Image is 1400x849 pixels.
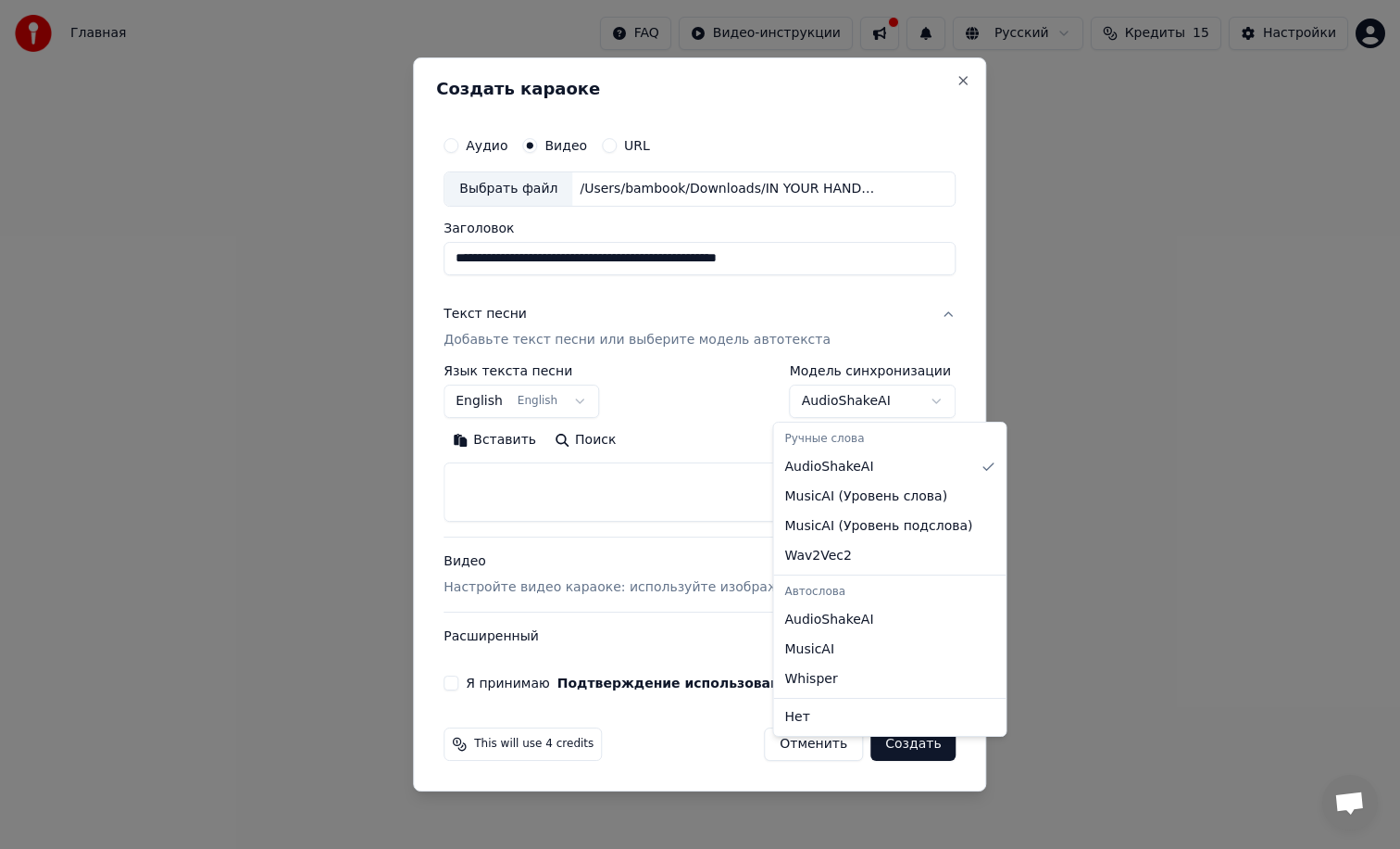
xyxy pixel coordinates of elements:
div: Автослова [778,579,1003,605]
span: Нет [785,708,810,727]
span: AudioShakeAI [785,458,874,476]
span: MusicAI ( Уровень подслова ) [785,517,973,536]
span: AudioShakeAI [785,611,874,629]
span: Wav2Vec2 [785,547,852,565]
span: MusicAI ( Уровень слова ) [785,488,948,506]
span: MusicAI [785,640,835,659]
div: Ручные слова [778,426,1003,452]
span: Whisper [785,670,838,689]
